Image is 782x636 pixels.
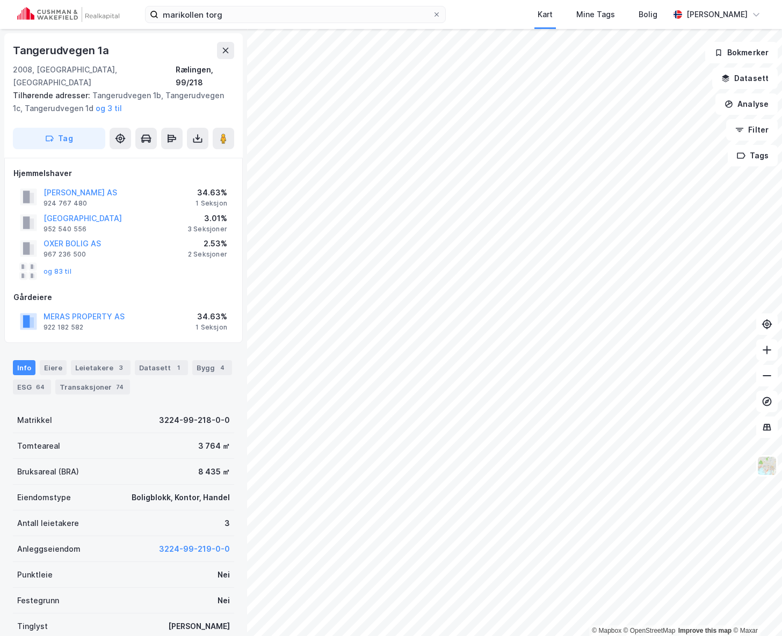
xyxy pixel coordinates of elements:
[715,93,778,115] button: Analyse
[624,627,676,634] a: OpenStreetMap
[187,225,227,233] div: 3 Seksjoner
[159,543,230,555] button: 3224-99-219-0-0
[17,620,48,633] div: Tinglyst
[225,517,230,530] div: 3
[195,199,227,208] div: 1 Seksjon
[13,379,51,394] div: ESG
[44,199,87,208] div: 924 767 480
[115,362,126,373] div: 3
[195,186,227,199] div: 34.63%
[13,360,35,375] div: Info
[17,440,60,452] div: Tomteareal
[13,167,234,180] div: Hjemmelshaver
[757,456,777,476] img: Z
[114,382,126,392] div: 74
[44,225,86,233] div: 952 540 556
[17,594,59,607] div: Festegrunn
[217,362,228,373] div: 4
[173,362,184,373] div: 1
[135,360,188,375] div: Datasett
[132,491,230,504] div: Boligblokk, Kontor, Handel
[198,440,230,452] div: 3 764 ㎡
[538,8,553,21] div: Kart
[188,237,227,250] div: 2.53%
[17,414,52,427] div: Matrikkel
[728,584,782,636] iframe: Chat Widget
[686,8,748,21] div: [PERSON_NAME]
[639,8,657,21] div: Bolig
[192,360,232,375] div: Bygg
[71,360,131,375] div: Leietakere
[705,42,778,63] button: Bokmerker
[44,250,86,259] div: 967 236 500
[187,212,227,225] div: 3.01%
[17,543,81,555] div: Anleggseiendom
[13,42,111,59] div: Tangerudvegen 1a
[13,89,226,115] div: Tangerudvegen 1b, Tangerudvegen 1c, Tangerudvegen 1d
[55,379,130,394] div: Transaksjoner
[726,119,778,141] button: Filter
[17,491,71,504] div: Eiendomstype
[44,323,83,332] div: 922 182 582
[218,568,230,581] div: Nei
[13,91,92,100] span: Tilhørende adresser:
[576,8,615,21] div: Mine Tags
[728,145,778,166] button: Tags
[728,584,782,636] div: Kontrollprogram for chat
[40,360,67,375] div: Eiere
[195,323,227,332] div: 1 Seksjon
[188,250,227,259] div: 2 Seksjoner
[712,68,778,89] button: Datasett
[159,414,230,427] div: 3224-99-218-0-0
[195,310,227,323] div: 34.63%
[34,382,47,392] div: 64
[17,568,53,581] div: Punktleie
[198,465,230,478] div: 8 435 ㎡
[17,517,79,530] div: Antall leietakere
[176,63,234,89] div: Rælingen, 99/218
[13,128,105,149] button: Tag
[592,627,621,634] a: Mapbox
[218,594,230,607] div: Nei
[678,627,732,634] a: Improve this map
[158,6,432,23] input: Søk på adresse, matrikkel, gårdeiere, leietakere eller personer
[17,465,79,478] div: Bruksareal (BRA)
[168,620,230,633] div: [PERSON_NAME]
[17,7,119,22] img: cushman-wakefield-realkapital-logo.202ea83816669bd177139c58696a8fa1.svg
[13,63,176,89] div: 2008, [GEOGRAPHIC_DATA], [GEOGRAPHIC_DATA]
[13,291,234,304] div: Gårdeiere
